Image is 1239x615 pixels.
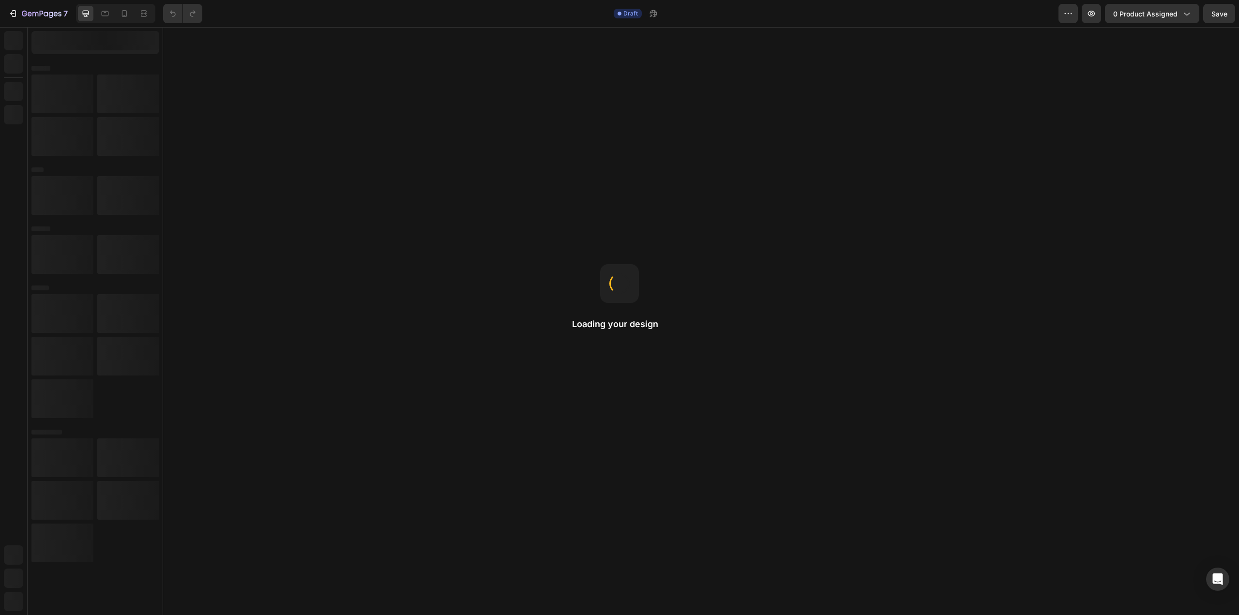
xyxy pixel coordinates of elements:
button: 7 [4,4,72,23]
div: Open Intercom Messenger [1206,568,1229,591]
button: 0 product assigned [1105,4,1199,23]
h2: Loading your design [572,318,667,330]
span: 0 product assigned [1113,9,1178,19]
span: Draft [623,9,638,18]
div: Undo/Redo [163,4,202,23]
button: Save [1203,4,1235,23]
p: 7 [63,8,68,19]
span: Save [1211,10,1227,18]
